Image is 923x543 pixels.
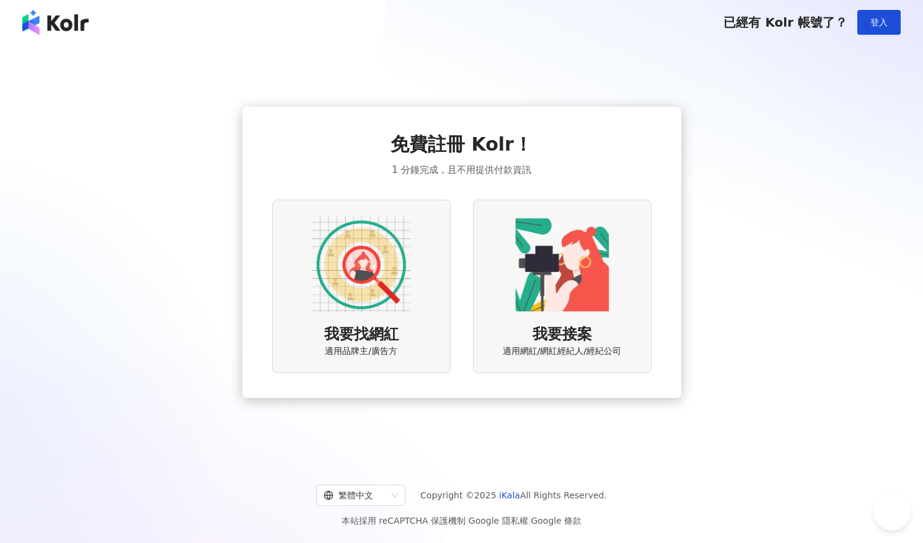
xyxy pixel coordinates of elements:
[325,345,397,358] span: 適用品牌主/廣告方
[531,516,581,526] a: Google 條款
[342,513,581,528] span: 本站採用 reCAPTCHA 保護機制
[528,516,531,526] span: |
[513,215,612,314] img: KOL identity option
[466,516,469,526] span: |
[324,324,399,345] span: 我要找網紅
[873,493,911,531] iframe: Help Scout Beacon - Open
[857,10,901,35] button: 登入
[499,490,520,500] a: iKala
[469,516,528,526] a: Google 隱私權
[324,485,387,505] div: 繁體中文
[391,131,532,157] span: 免費註冊 Kolr！
[392,162,531,177] span: 1 分鐘完成，且不用提供付款資訊
[503,345,621,358] span: 適用網紅/網紅經紀人/經紀公司
[420,488,607,503] span: Copyright © 2025 All Rights Reserved.
[532,324,592,345] span: 我要接案
[22,10,89,35] img: logo
[723,15,847,30] span: 已經有 Kolr 帳號了？
[312,215,411,314] img: AD identity option
[870,17,888,27] span: 登入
